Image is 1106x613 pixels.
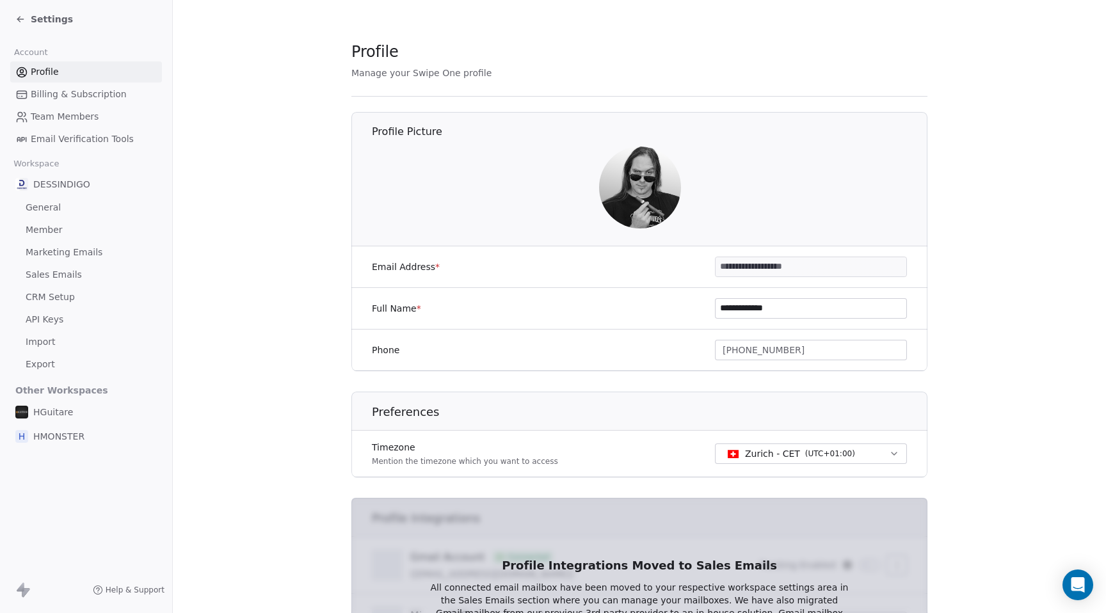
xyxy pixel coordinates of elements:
[723,344,805,357] span: [PHONE_NUMBER]
[26,268,82,282] span: Sales Emails
[33,178,90,191] span: DESSINDIGO
[26,335,55,349] span: Import
[372,302,421,315] label: Full Name
[372,404,928,420] h1: Preferences
[31,132,134,146] span: Email Verification Tools
[10,61,162,83] a: Profile
[33,430,84,443] span: HMONSTER
[372,260,440,273] label: Email Address
[31,13,73,26] span: Settings
[26,246,102,259] span: Marketing Emails
[31,110,99,123] span: Team Members
[15,13,73,26] a: Settings
[429,558,849,573] h1: Profile Integrations Moved to Sales Emails
[10,309,162,330] a: API Keys
[10,264,162,285] a: Sales Emails
[26,358,55,371] span: Export
[10,287,162,308] a: CRM Setup
[10,129,162,150] a: Email Verification Tools
[15,178,28,191] img: DD.jpeg
[106,585,164,595] span: Help & Support
[15,406,28,418] img: HG1.jpg
[8,43,53,62] span: Account
[351,68,492,78] span: Manage your Swipe One profile
[31,88,127,101] span: Billing & Subscription
[715,340,907,360] button: [PHONE_NUMBER]
[31,65,59,79] span: Profile
[745,447,800,460] span: Zurich - CET
[15,430,28,443] span: H
[10,84,162,105] a: Billing & Subscription
[10,106,162,127] a: Team Members
[715,443,907,464] button: Zurich - CET(UTC+01:00)
[10,331,162,353] a: Import
[10,242,162,263] a: Marketing Emails
[351,42,399,61] span: Profile
[10,354,162,375] a: Export
[805,448,855,459] span: ( UTC+01:00 )
[599,147,681,228] img: 976fb90162e08e03d564af2704f42dbf.png
[372,456,558,466] p: Mention the timezone which you want to access
[26,313,63,326] span: API Keys
[372,344,399,356] label: Phone
[93,585,164,595] a: Help & Support
[1062,569,1093,600] div: Open Intercom Messenger
[26,291,75,304] span: CRM Setup
[10,380,113,401] span: Other Workspaces
[10,197,162,218] a: General
[26,223,63,237] span: Member
[372,125,928,139] h1: Profile Picture
[10,219,162,241] a: Member
[33,406,73,418] span: HGuitare
[26,201,61,214] span: General
[372,441,558,454] label: Timezone
[8,154,65,173] span: Workspace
